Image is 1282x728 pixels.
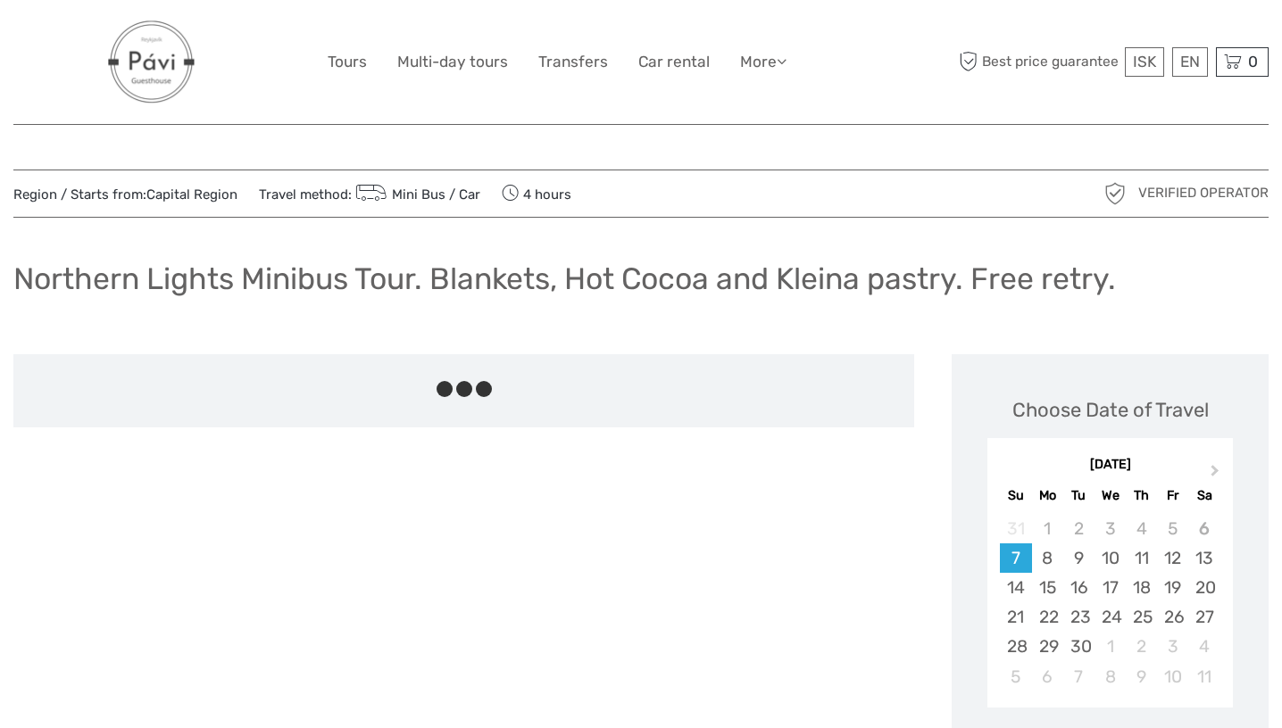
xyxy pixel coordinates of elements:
div: Choose Tuesday, September 9th, 2025 [1063,543,1095,573]
span: Region / Starts from: [13,186,237,204]
a: Multi-day tours [397,49,508,75]
div: Choose Tuesday, October 7th, 2025 [1063,662,1095,691]
div: Choose Friday, October 10th, 2025 [1157,662,1188,691]
div: Choose Friday, September 19th, 2025 [1157,573,1188,602]
div: Choose Thursday, September 11th, 2025 [1126,543,1157,573]
img: verified_operator_grey_128.png [1101,179,1129,208]
div: Fr [1157,484,1188,508]
span: Verified Operator [1138,184,1269,203]
div: Not available Sunday, August 31st, 2025 [1000,514,1031,543]
button: Next Month [1203,460,1231,489]
div: Choose Sunday, October 5th, 2025 [1000,662,1031,691]
div: Tu [1063,484,1095,508]
div: Choose Sunday, September 14th, 2025 [1000,573,1031,602]
span: Travel method: [259,181,480,206]
a: Capital Region [146,186,237,203]
div: We [1095,484,1126,508]
span: Best price guarantee [955,47,1121,77]
div: Choose Monday, October 6th, 2025 [1032,662,1063,691]
div: Choose Wednesday, October 1st, 2025 [1095,632,1126,661]
div: EN [1172,47,1208,77]
div: Choose Sunday, September 21st, 2025 [1000,602,1031,632]
div: Not available Monday, September 1st, 2025 [1032,514,1063,543]
div: Sa [1188,484,1220,508]
div: Choose Date of Travel [1012,396,1209,424]
div: Choose Tuesday, September 30th, 2025 [1063,632,1095,661]
img: 813-8eeafeba-444a-4ca7-9364-fd0d32cda83c_logo_big.png [103,13,200,111]
div: Choose Friday, September 12th, 2025 [1157,543,1188,573]
div: Choose Wednesday, September 17th, 2025 [1095,573,1126,602]
div: Choose Saturday, September 27th, 2025 [1188,602,1220,632]
a: Mini Bus / Car [352,186,480,203]
a: More [740,49,787,75]
div: Choose Sunday, September 28th, 2025 [1000,632,1031,661]
div: Not available Tuesday, September 2nd, 2025 [1063,514,1095,543]
div: Choose Monday, September 22nd, 2025 [1032,602,1063,632]
div: Choose Saturday, October 11th, 2025 [1188,662,1220,691]
div: Choose Monday, September 8th, 2025 [1032,543,1063,573]
div: Choose Thursday, September 25th, 2025 [1126,602,1157,632]
div: Choose Thursday, October 2nd, 2025 [1126,632,1157,661]
div: Choose Saturday, September 20th, 2025 [1188,573,1220,602]
div: Th [1126,484,1157,508]
div: Not available Saturday, September 6th, 2025 [1188,514,1220,543]
div: Choose Sunday, September 7th, 2025 [1000,543,1031,573]
div: month 2025-09 [993,514,1227,691]
span: ISK [1133,53,1156,70]
div: Not available Friday, September 5th, 2025 [1157,514,1188,543]
div: Su [1000,484,1031,508]
div: Choose Friday, September 26th, 2025 [1157,602,1188,632]
a: Transfers [538,49,608,75]
div: Choose Friday, October 3rd, 2025 [1157,632,1188,661]
h1: Northern Lights Minibus Tour. Blankets, Hot Cocoa and Kleina pastry. Free retry. [13,261,1116,297]
div: Choose Wednesday, September 24th, 2025 [1095,602,1126,632]
div: Mo [1032,484,1063,508]
div: Choose Monday, September 15th, 2025 [1032,573,1063,602]
div: Choose Thursday, October 9th, 2025 [1126,662,1157,691]
div: Not available Wednesday, September 3rd, 2025 [1095,514,1126,543]
div: Choose Tuesday, September 23rd, 2025 [1063,602,1095,632]
div: Choose Wednesday, September 10th, 2025 [1095,543,1126,573]
div: Not available Thursday, September 4th, 2025 [1126,514,1157,543]
span: 0 [1245,53,1261,70]
div: Choose Wednesday, October 8th, 2025 [1095,662,1126,691]
a: Tours [328,49,367,75]
div: Choose Thursday, September 18th, 2025 [1126,573,1157,602]
div: Choose Tuesday, September 16th, 2025 [1063,573,1095,602]
span: 4 hours [502,181,571,206]
div: Choose Saturday, September 13th, 2025 [1188,543,1220,573]
a: Car rental [638,49,710,75]
div: Choose Saturday, October 4th, 2025 [1188,632,1220,661]
div: [DATE] [987,456,1233,475]
div: Choose Monday, September 29th, 2025 [1032,632,1063,661]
